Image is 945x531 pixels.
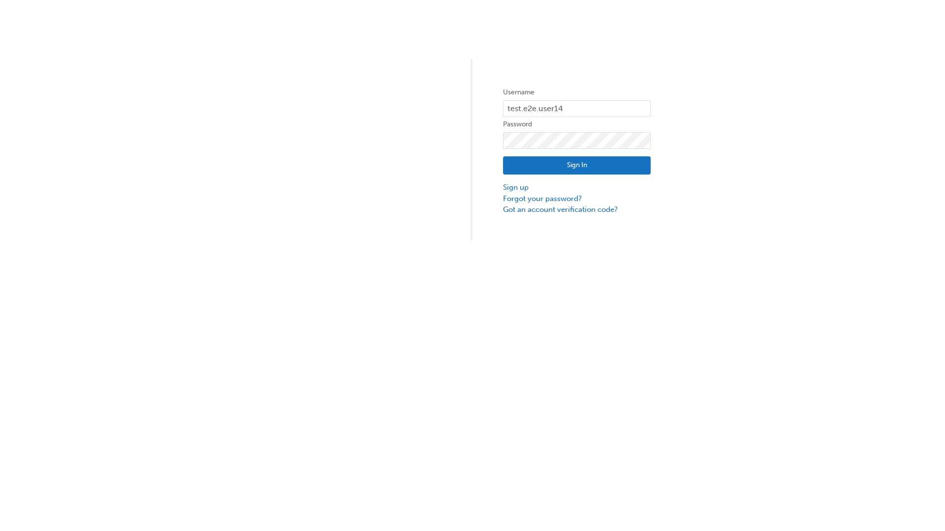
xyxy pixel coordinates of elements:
[503,156,651,175] button: Sign In
[503,118,651,130] label: Password
[503,100,651,117] input: Username
[503,182,651,193] a: Sign up
[503,87,651,98] label: Username
[503,193,651,205] a: Forgot your password?
[503,204,651,215] a: Got an account verification code?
